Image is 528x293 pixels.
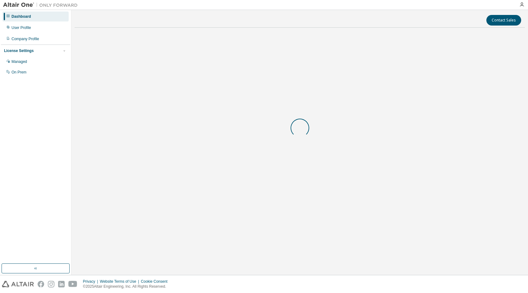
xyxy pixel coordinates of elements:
[486,15,521,26] button: Contact Sales
[11,14,31,19] div: Dashboard
[141,279,171,284] div: Cookie Consent
[38,281,44,287] img: facebook.svg
[68,281,77,287] img: youtube.svg
[11,36,39,41] div: Company Profile
[83,279,100,284] div: Privacy
[11,70,26,75] div: On Prem
[83,284,171,289] p: © 2025 Altair Engineering, Inc. All Rights Reserved.
[48,281,54,287] img: instagram.svg
[58,281,65,287] img: linkedin.svg
[100,279,141,284] div: Website Terms of Use
[4,48,34,53] div: License Settings
[3,2,81,8] img: Altair One
[11,59,27,64] div: Managed
[2,281,34,287] img: altair_logo.svg
[11,25,31,30] div: User Profile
